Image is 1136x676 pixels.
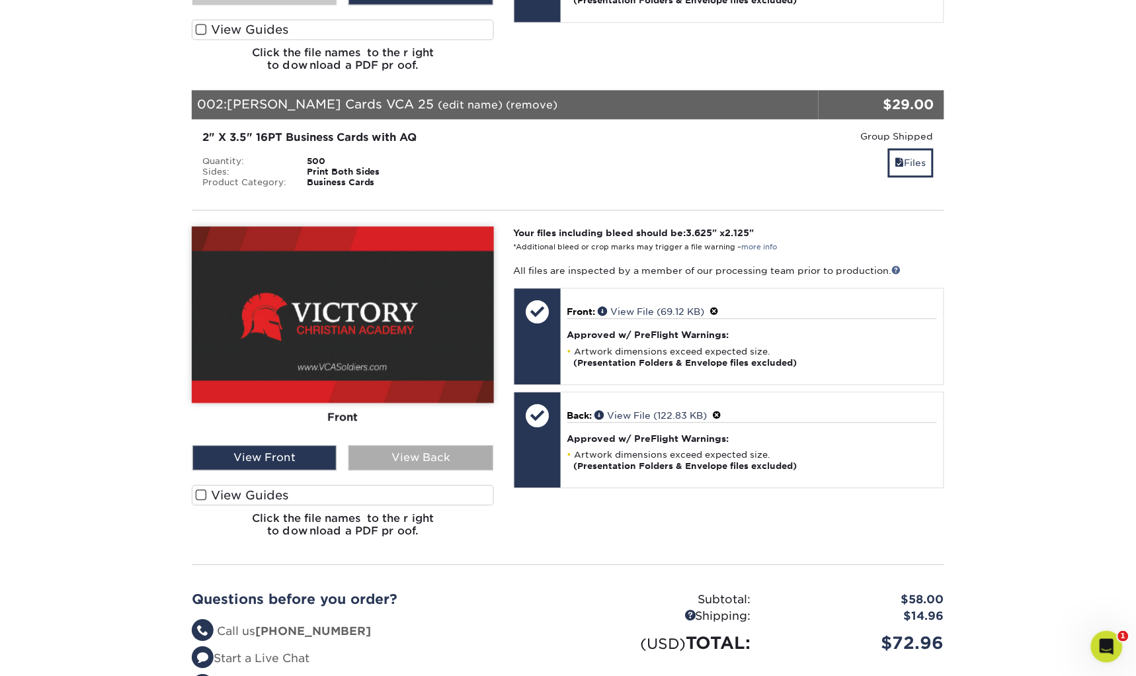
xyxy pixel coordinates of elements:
h4: Approved w/ PreFlight Warnings: [567,329,937,340]
strong: (Presentation Folders & Envelope files excluded) [574,358,797,368]
div: $14.96 [761,608,954,625]
div: Group Shipped [703,130,934,143]
a: View File (122.83 KB) [595,410,708,421]
div: Shipping: [568,608,761,625]
a: more info [742,243,778,251]
a: Start a Live Chat [192,652,309,665]
p: All files are inspected by a member of our processing team prior to production. [514,264,944,277]
span: [PERSON_NAME] Cards VCA 25 [227,97,434,111]
span: Back: [567,410,592,421]
label: View Guides [192,485,494,505]
a: Files [888,148,934,177]
a: (remove) [506,99,557,111]
small: *Additional bleed or crop marks may trigger a file warning – [514,243,778,251]
strong: Your files including bleed should be: " x " [514,228,754,238]
li: Call us [192,623,558,640]
li: Artwork dimensions exceed expected size. [567,449,937,472]
div: $72.96 [761,630,954,655]
div: $29.00 [819,95,934,114]
small: (USD) [640,635,686,652]
div: TOTAL: [568,630,761,655]
h6: Click the file names to the right to download a PDF proof. [192,512,494,548]
iframe: Intercom live chat [1091,631,1123,663]
span: 3.625 [686,228,713,238]
div: Sides: [192,167,297,177]
strong: (Presentation Folders & Envelope files excluded) [574,461,797,471]
div: 500 [297,156,443,167]
div: Quantity: [192,156,297,167]
div: Front [192,403,494,432]
label: View Guides [192,19,494,40]
div: Subtotal: [568,591,761,609]
div: View Back [348,445,493,470]
strong: [PHONE_NUMBER] [255,624,371,638]
span: files [895,157,905,168]
div: Print Both Sides [297,167,443,177]
span: 1 [1118,631,1129,642]
div: View Front [192,445,337,470]
div: 2" X 3.5" 16PT Business Cards with AQ [202,130,683,146]
h6: Click the file names to the right to download a PDF proof. [192,46,494,82]
li: Artwork dimensions exceed expected size. [567,346,937,368]
div: Product Category: [192,177,297,188]
a: (edit name) [438,99,503,111]
h2: Questions before you order? [192,591,558,607]
span: Front: [567,306,596,317]
a: View File (69.12 KB) [598,306,705,317]
h4: Approved w/ PreFlight Warnings: [567,433,937,444]
div: $58.00 [761,591,954,609]
div: Business Cards [297,177,443,188]
span: 2.125 [725,228,750,238]
div: 002: [192,90,819,119]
